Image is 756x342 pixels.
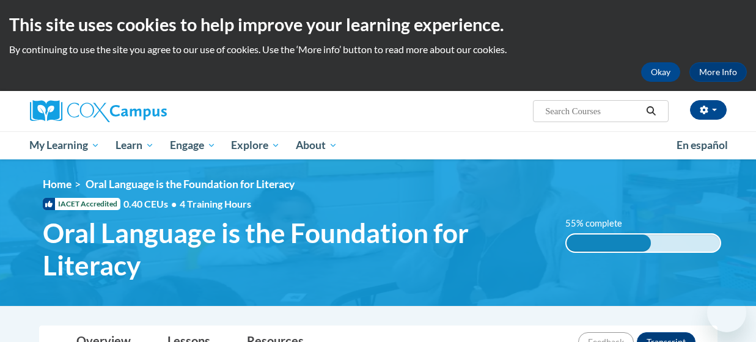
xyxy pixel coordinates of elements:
[9,43,747,56] p: By continuing to use the site you agree to our use of cookies. Use the ‘More info’ button to read...
[108,131,162,159] a: Learn
[180,198,251,209] span: 4 Training Hours
[162,131,224,159] a: Engage
[231,138,280,153] span: Explore
[43,217,547,282] span: Oral Language is the Foundation for Literacy
[641,62,680,82] button: Okay
[43,178,72,191] a: Home
[296,138,337,153] span: About
[9,12,747,37] h2: This site uses cookies to help improve your learning experience.
[642,104,660,118] button: Search
[669,133,736,158] a: En español
[86,178,295,191] span: Oral Language is the Foundation for Literacy
[567,235,651,252] div: 55% complete
[22,131,108,159] a: My Learning
[565,217,636,230] label: 55% complete
[30,100,250,122] a: Cox Campus
[677,139,728,151] span: En español
[21,131,736,159] div: Main menu
[170,138,216,153] span: Engage
[30,100,167,122] img: Cox Campus
[288,131,345,159] a: About
[123,197,180,211] span: 0.40 CEUs
[223,131,288,159] a: Explore
[690,100,727,120] button: Account Settings
[544,104,642,118] input: Search Courses
[689,62,747,82] a: More Info
[707,293,746,332] iframe: Button to launch messaging window
[29,138,100,153] span: My Learning
[171,198,177,209] span: •
[116,138,154,153] span: Learn
[43,198,120,210] span: IACET Accredited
